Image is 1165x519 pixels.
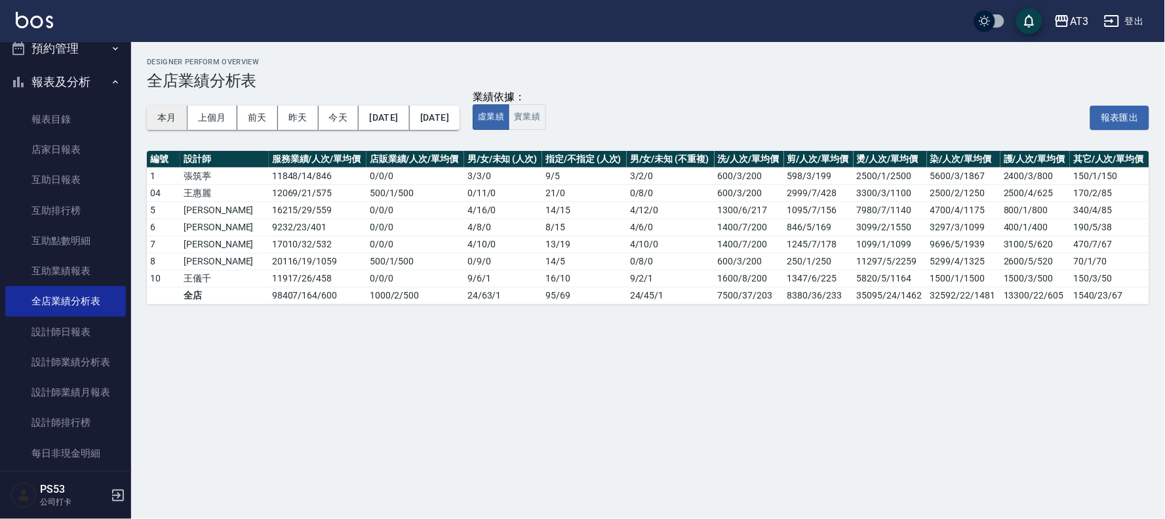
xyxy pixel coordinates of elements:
td: 14 / 5 [542,253,627,270]
a: 設計師排行榜 [5,407,126,438]
td: 600/3/200 [715,167,784,184]
td: 0 / 0 / 0 [366,201,464,218]
td: 5 [147,201,180,218]
th: 其它/人次/單均價 [1070,151,1149,168]
td: 6 [147,218,180,236]
button: 實業績 [509,104,545,130]
td: 1245/7/178 [784,236,854,253]
td: 5299/4/1325 [927,253,1000,270]
td: 2500/1/2500 [854,167,927,184]
th: 指定/不指定 (人次) [542,151,627,168]
td: 04 [147,184,180,201]
a: 互助排行榜 [5,196,126,226]
td: 1400/7/200 [715,218,784,236]
td: 4 / 6 / 0 [627,218,715,236]
div: AT3 [1070,13,1088,30]
button: save [1016,8,1042,34]
td: 2500/4/625 [1000,184,1070,201]
a: 互助業績報表 [5,256,126,286]
a: 每日收支明細 [5,468,126,499]
td: 0 / 8 / 0 [627,253,715,270]
button: 預約管理 [5,31,126,66]
th: 染/人次/單均價 [927,151,1000,168]
td: 8 / 15 [542,218,627,236]
p: 公司打卡 [40,496,107,508]
td: 17010 / 32 / 532 [269,236,366,253]
td: 500 / 1 / 500 [366,184,464,201]
td: 500 / 1 / 500 [366,253,464,270]
td: 0 / 0 / 0 [366,270,464,287]
td: 4 / 12 / 0 [627,201,715,218]
td: 1540/23/67 [1070,287,1149,304]
td: 846/5/169 [784,218,854,236]
th: 編號 [147,151,180,168]
td: 32592/22/1481 [927,287,1000,304]
th: 燙/人次/單均價 [854,151,927,168]
a: 互助日報表 [5,165,126,195]
td: 1095/7/156 [784,201,854,218]
th: 男/女/未知 (人次) [464,151,542,168]
td: 0 / 8 / 0 [627,184,715,201]
td: 11297/5/2259 [854,253,927,270]
button: 昨天 [278,106,319,130]
td: 3100/5/620 [1000,236,1070,253]
td: 600/3/200 [715,184,784,201]
img: Person [10,482,37,509]
td: 3 / 2 / 0 [627,167,715,184]
div: 業績依據： [473,91,545,104]
td: 13 / 19 [542,236,627,253]
td: 250/1/250 [784,253,854,270]
td: 340/4/85 [1070,201,1149,218]
td: 4 / 16 / 0 [464,201,542,218]
td: 4 / 10 / 0 [464,236,542,253]
td: 4 / 10 / 0 [627,236,715,253]
td: 0 / 0 / 0 [366,167,464,184]
td: 1099/1/1099 [854,236,927,253]
th: 護/人次/單均價 [1000,151,1070,168]
th: 服務業績/人次/單均價 [269,151,366,168]
td: 4700/4/1175 [927,201,1000,218]
td: 1500/3/500 [1000,270,1070,287]
td: 24 / 45 / 1 [627,287,715,304]
td: 16215 / 29 / 559 [269,201,366,218]
td: 9 / 5 [542,167,627,184]
td: 20116 / 19 / 1059 [269,253,366,270]
td: 1600/8/200 [715,270,784,287]
td: 598/3/199 [784,167,854,184]
td: [PERSON_NAME] [180,253,269,270]
button: 虛業績 [473,104,509,130]
button: 本月 [147,106,188,130]
button: 上個月 [188,106,237,130]
button: 登出 [1099,9,1149,33]
h3: 全店業績分析表 [147,72,1149,90]
a: 互助點數明細 [5,226,126,256]
td: 400/1/400 [1000,218,1070,236]
td: 0 / 11 / 0 [464,184,542,201]
td: [PERSON_NAME] [180,201,269,218]
td: 12069 / 21 / 575 [269,184,366,201]
td: 5600/3/1867 [927,167,1000,184]
a: 設計師業績月報表 [5,377,126,407]
td: 150/3/50 [1070,270,1149,287]
td: 7980/7/1140 [854,201,927,218]
button: AT3 [1049,8,1094,35]
td: 2500/2/1250 [927,184,1000,201]
td: 2600/5/520 [1000,253,1070,270]
img: Logo [16,12,53,28]
td: 0 / 0 / 0 [366,236,464,253]
td: 9 / 6 / 1 [464,270,542,287]
button: [DATE] [359,106,409,130]
button: [DATE] [410,106,460,130]
td: 24 / 63 / 1 [464,287,542,304]
td: 1400/7/200 [715,236,784,253]
button: 報表及分析 [5,65,126,99]
td: 21 / 0 [542,184,627,201]
td: 470/7/67 [1070,236,1149,253]
td: 2999/7/428 [784,184,854,201]
td: 0 / 0 / 0 [366,218,464,236]
th: 洗/人次/單均價 [715,151,784,168]
td: 190/5/38 [1070,218,1149,236]
td: 0 / 9 / 0 [464,253,542,270]
td: 1 [147,167,180,184]
th: 店販業績/人次/單均價 [366,151,464,168]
